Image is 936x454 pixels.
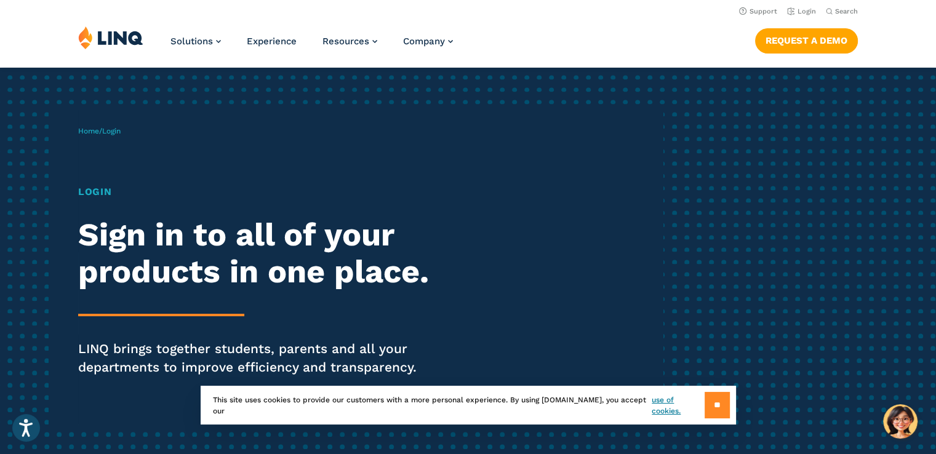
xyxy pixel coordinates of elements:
span: Resources [322,36,369,47]
span: / [78,127,121,135]
button: Hello, have a question? Let’s chat. [883,404,918,439]
span: Login [102,127,121,135]
img: LINQ | K‑12 Software [78,26,143,49]
div: This site uses cookies to provide our customers with a more personal experience. By using [DOMAIN... [201,386,736,424]
a: Support [739,7,777,15]
a: Experience [247,36,297,47]
a: Solutions [170,36,221,47]
a: use of cookies. [652,394,704,416]
a: Home [78,127,99,135]
a: Request a Demo [755,28,858,53]
button: Open Search Bar [826,7,858,16]
span: Company [403,36,445,47]
a: Login [787,7,816,15]
a: Resources [322,36,377,47]
a: Company [403,36,453,47]
h1: Login [78,185,439,199]
p: LINQ brings together students, parents and all your departments to improve efficiency and transpa... [78,340,439,376]
h2: Sign in to all of your products in one place. [78,217,439,290]
nav: Primary Navigation [170,26,453,66]
span: Solutions [170,36,213,47]
nav: Button Navigation [755,26,858,53]
span: Search [835,7,858,15]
